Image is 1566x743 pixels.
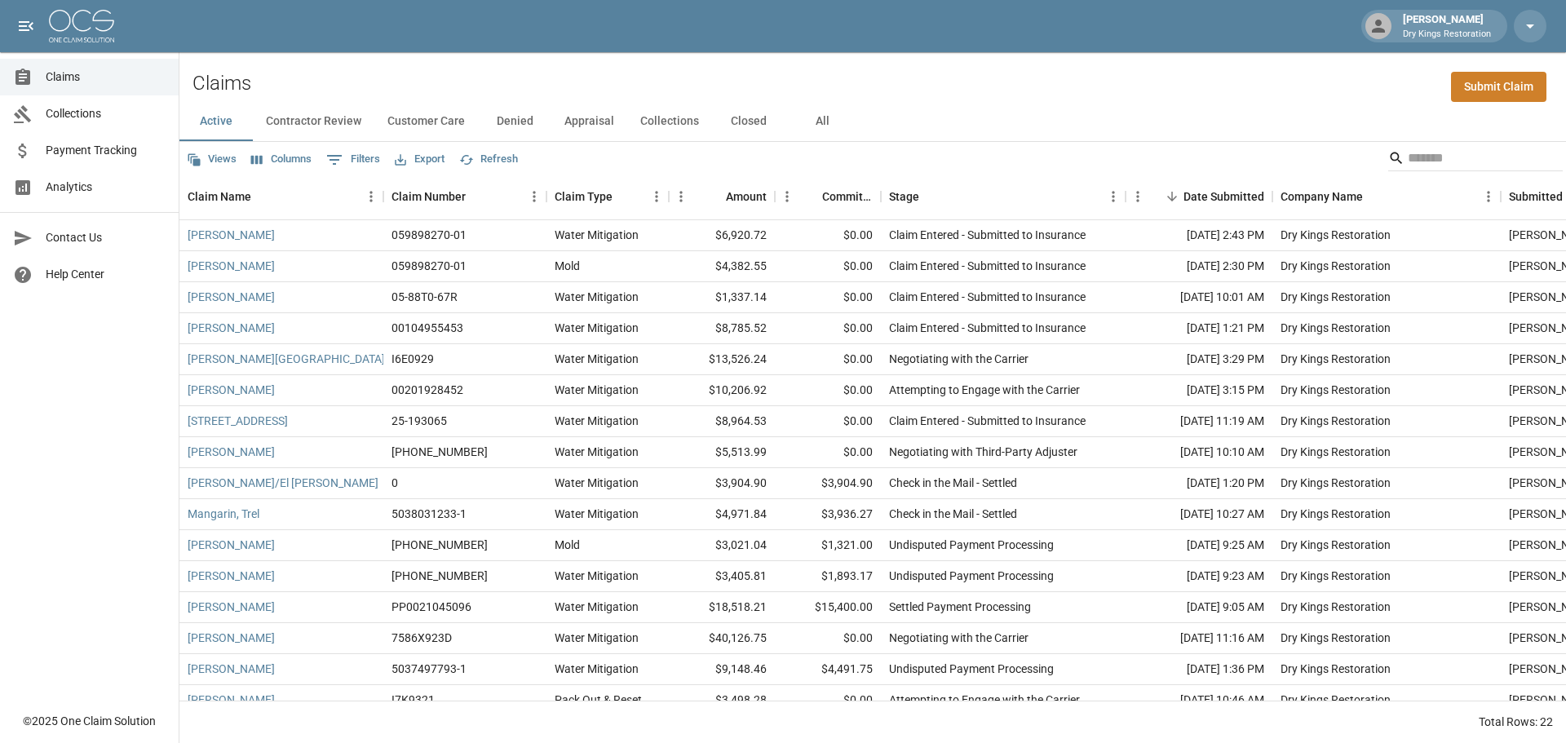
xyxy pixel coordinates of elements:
button: Menu [775,184,799,209]
a: [PERSON_NAME][GEOGRAPHIC_DATA] [188,351,385,367]
div: Pack Out & Reset [555,692,642,708]
a: [PERSON_NAME] [188,320,275,336]
button: Refresh [455,147,522,172]
span: Contact Us [46,229,166,246]
div: Water Mitigation [555,444,639,460]
div: Check in the Mail - Settled [889,475,1017,491]
div: Dry Kings Restoration [1281,692,1391,708]
div: PP0021045096 [391,599,471,615]
span: Collections [46,105,166,122]
div: Claim Type [546,174,669,219]
div: Dry Kings Restoration [1281,351,1391,367]
div: $0.00 [775,313,881,344]
div: $18,518.21 [669,592,775,623]
a: [PERSON_NAME] [188,382,275,398]
div: [DATE] 1:21 PM [1126,313,1272,344]
div: Mold [555,537,580,553]
div: Claim Entered - Submitted to Insurance [889,413,1086,429]
div: Committed Amount [775,174,881,219]
button: Sort [613,185,635,208]
div: [DATE] 11:16 AM [1126,623,1272,654]
div: Attempting to Engage with the Carrier [889,692,1080,708]
div: [DATE] 9:23 AM [1126,561,1272,592]
div: Amount [726,174,767,219]
div: Negotiating with Third-Party Adjuster [889,444,1077,460]
button: Denied [478,102,551,141]
a: [PERSON_NAME] [188,289,275,305]
button: Menu [359,184,383,209]
div: Dry Kings Restoration [1281,568,1391,584]
div: Negotiating with the Carrier [889,351,1029,367]
button: Sort [251,185,274,208]
button: Sort [703,185,726,208]
div: $0.00 [775,406,881,437]
div: Dry Kings Restoration [1281,227,1391,243]
div: Undisputed Payment Processing [889,568,1054,584]
button: Sort [466,185,489,208]
div: Search [1388,145,1563,175]
div: $4,971.84 [669,499,775,530]
div: Negotiating with the Carrier [889,630,1029,646]
div: Water Mitigation [555,630,639,646]
div: 1006-35-5328 [391,444,488,460]
button: Menu [1101,184,1126,209]
button: Active [179,102,253,141]
div: Claim Number [383,174,546,219]
div: [DATE] 2:30 PM [1126,251,1272,282]
div: $3,936.27 [775,499,881,530]
div: Water Mitigation [555,320,639,336]
a: [PERSON_NAME] [188,258,275,274]
div: Water Mitigation [555,568,639,584]
div: 00201928452 [391,382,463,398]
div: $0.00 [775,220,881,251]
div: Dry Kings Restoration [1281,506,1391,522]
div: $0.00 [775,282,881,313]
div: 1006-30-9191 [391,537,488,553]
div: $3,904.90 [775,468,881,499]
div: Settled Payment Processing [889,599,1031,615]
div: $0.00 [775,623,881,654]
div: Dry Kings Restoration [1281,475,1391,491]
a: [PERSON_NAME] [188,568,275,584]
div: Dry Kings Restoration [1281,599,1391,615]
button: Contractor Review [253,102,374,141]
div: 5037497793-1 [391,661,467,677]
button: Collections [627,102,712,141]
button: Customer Care [374,102,478,141]
div: Dry Kings Restoration [1281,320,1391,336]
button: Export [391,147,449,172]
div: [DATE] 10:46 AM [1126,685,1272,716]
div: [PERSON_NAME] [1396,11,1497,41]
div: $3,904.90 [669,468,775,499]
a: [STREET_ADDRESS] [188,413,288,429]
div: Water Mitigation [555,351,639,367]
button: Closed [712,102,785,141]
h2: Claims [192,72,251,95]
a: [PERSON_NAME] [188,630,275,646]
div: $6,920.72 [669,220,775,251]
div: 7586X923D [391,630,452,646]
div: Claim Number [391,174,466,219]
div: Attempting to Engage with the Carrier [889,382,1080,398]
button: Sort [919,185,942,208]
div: Date Submitted [1126,174,1272,219]
div: $5,513.99 [669,437,775,468]
div: $3,498.28 [669,685,775,716]
div: Water Mitigation [555,599,639,615]
a: [PERSON_NAME] [188,537,275,553]
div: Water Mitigation [555,227,639,243]
div: [DATE] 11:19 AM [1126,406,1272,437]
div: $1,893.17 [775,561,881,592]
div: I6E0929 [391,351,434,367]
div: Claim Entered - Submitted to Insurance [889,320,1086,336]
button: Sort [799,185,822,208]
button: Menu [1126,184,1150,209]
div: [DATE] 9:25 AM [1126,530,1272,561]
div: [DATE] 10:27 AM [1126,499,1272,530]
div: Company Name [1272,174,1501,219]
div: Company Name [1281,174,1363,219]
div: [DATE] 1:36 PM [1126,654,1272,685]
div: 05-88T0-67R [391,289,458,305]
p: Dry Kings Restoration [1403,28,1491,42]
button: Sort [1363,185,1386,208]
